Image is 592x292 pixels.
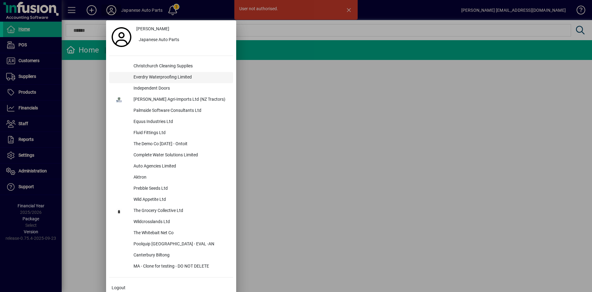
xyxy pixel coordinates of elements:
a: [PERSON_NAME] [134,23,233,35]
button: The Whitebait Net Co [109,228,233,239]
div: Fluid Fittings Ltd [129,128,233,139]
button: Wild Appetite Ltd [109,194,233,205]
div: Prebble Seeds Ltd [129,183,233,194]
span: [PERSON_NAME] [136,26,169,32]
div: Palmside Software Consultants Ltd [129,105,233,116]
button: Poolquip [GEOGRAPHIC_DATA] - EVAL -AN [109,239,233,250]
button: Complete Water Solutions Limited [109,150,233,161]
button: Equus Industries Ltd [109,116,233,128]
button: Independent Doors [109,83,233,94]
div: Christchurch Cleaning Supplies [129,61,233,72]
div: Poolquip [GEOGRAPHIC_DATA] - EVAL -AN [129,239,233,250]
span: Logout [112,285,125,291]
div: The Whitebait Net Co [129,228,233,239]
button: The Demo Co [DATE] - Ontoit [109,139,233,150]
div: MA - Clone for testing - DO NOT DELETE [129,261,233,272]
button: Christchurch Cleaning Supplies [109,61,233,72]
button: Canterbury Biltong [109,250,233,261]
button: MA - Clone for testing - DO NOT DELETE [109,261,233,272]
button: Prebble Seeds Ltd [109,183,233,194]
div: Auto Agencies Limited [129,161,233,172]
a: Profile [109,32,134,43]
div: The Demo Co [DATE] - Ontoit [129,139,233,150]
button: Palmside Software Consultants Ltd [109,105,233,116]
div: The Grocery Collective Ltd [129,205,233,217]
button: Aktron [109,172,233,183]
div: Equus Industries Ltd [129,116,233,128]
button: Fluid Fittings Ltd [109,128,233,139]
div: Wildcrosslands Ltd [129,217,233,228]
div: Wild Appetite Ltd [129,194,233,205]
button: The Grocery Collective Ltd [109,205,233,217]
div: Aktron [129,172,233,183]
button: Japanese Auto Parts [134,35,233,46]
div: [PERSON_NAME] Agri-Imports Ltd (NZ Tractors) [129,94,233,105]
button: Everdry Waterproofing Limited [109,72,233,83]
div: Canterbury Biltong [129,250,233,261]
button: Auto Agencies Limited [109,161,233,172]
div: Complete Water Solutions Limited [129,150,233,161]
button: Wildcrosslands Ltd [109,217,233,228]
button: [PERSON_NAME] Agri-Imports Ltd (NZ Tractors) [109,94,233,105]
div: Independent Doors [129,83,233,94]
div: Everdry Waterproofing Limited [129,72,233,83]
